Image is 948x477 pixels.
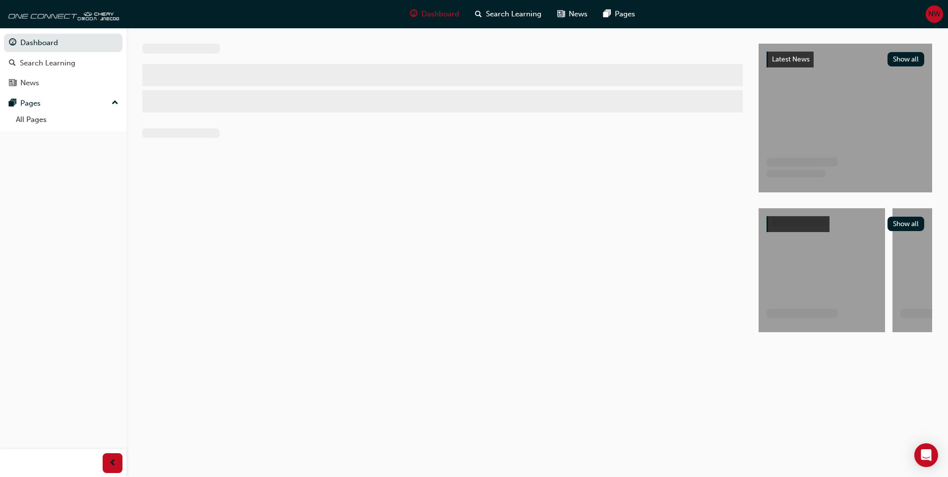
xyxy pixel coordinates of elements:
[888,217,925,231] button: Show all
[410,8,417,20] span: guage-icon
[9,59,16,68] span: search-icon
[4,94,122,113] button: Pages
[4,32,122,94] button: DashboardSearch LearningNews
[486,8,541,20] span: Search Learning
[569,8,588,20] span: News
[557,8,565,20] span: news-icon
[914,443,938,467] div: Open Intercom Messenger
[9,39,16,48] span: guage-icon
[772,55,810,63] span: Latest News
[4,74,122,92] a: News
[4,34,122,52] a: Dashboard
[595,4,643,24] a: pages-iconPages
[928,8,941,20] span: NW
[20,58,75,69] div: Search Learning
[9,99,16,108] span: pages-icon
[603,8,611,20] span: pages-icon
[467,4,549,24] a: search-iconSearch Learning
[421,8,459,20] span: Dashboard
[5,4,119,24] img: oneconnect
[926,5,943,23] button: NW
[767,216,924,232] a: Show all
[109,457,117,470] span: prev-icon
[20,77,39,89] div: News
[4,54,122,72] a: Search Learning
[20,98,41,109] div: Pages
[12,112,122,127] a: All Pages
[615,8,635,20] span: Pages
[402,4,467,24] a: guage-iconDashboard
[767,52,924,67] a: Latest NewsShow all
[9,79,16,88] span: news-icon
[888,52,925,66] button: Show all
[112,97,118,110] span: up-icon
[475,8,482,20] span: search-icon
[549,4,595,24] a: news-iconNews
